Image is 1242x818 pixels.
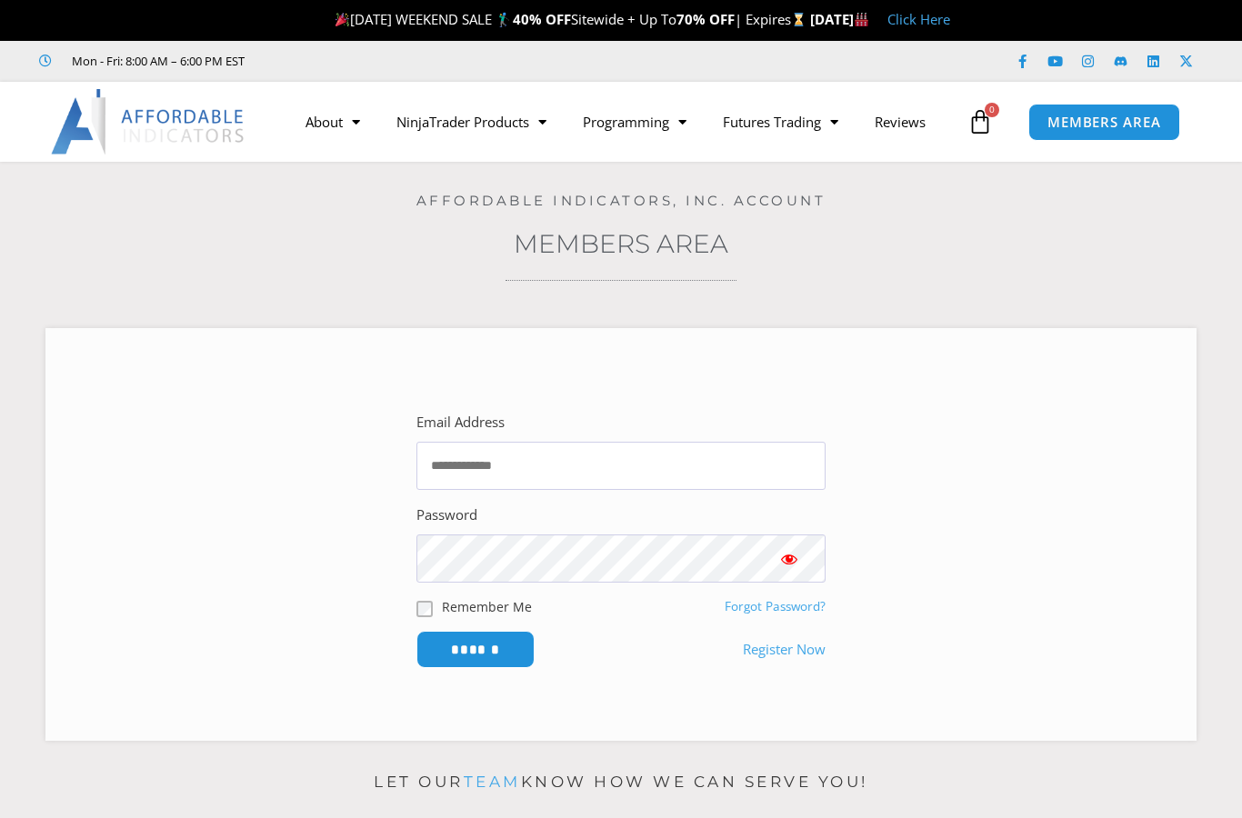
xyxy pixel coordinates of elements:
a: Affordable Indicators, Inc. Account [416,192,826,209]
span: MEMBERS AREA [1047,115,1161,129]
strong: [DATE] [810,10,869,28]
a: Futures Trading [705,101,856,143]
a: 0 [940,95,1020,148]
a: Members Area [514,228,728,259]
span: 0 [985,103,999,117]
img: ⌛ [792,13,806,26]
span: [DATE] WEEKEND SALE 🏌️‍♂️ Sitewide + Up To | Expires [331,10,810,28]
img: 🎉 [336,13,349,26]
a: MEMBERS AREA [1028,104,1180,141]
strong: 40% OFF [513,10,571,28]
img: LogoAI | Affordable Indicators – NinjaTrader [51,89,246,155]
label: Email Address [416,410,505,435]
a: team [464,773,521,791]
span: Mon - Fri: 8:00 AM – 6:00 PM EST [67,50,245,72]
nav: Menu [287,101,963,143]
img: 🏭 [855,13,868,26]
a: Forgot Password? [725,598,826,614]
a: Register Now [743,637,826,663]
button: Show password [753,534,826,583]
a: Reviews [856,101,944,143]
a: Programming [565,101,705,143]
a: Click Here [887,10,950,28]
strong: 70% OFF [676,10,735,28]
a: About [287,101,378,143]
label: Password [416,503,477,528]
iframe: Customer reviews powered by Trustpilot [270,52,543,70]
a: NinjaTrader Products [378,101,565,143]
label: Remember Me [442,597,532,616]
